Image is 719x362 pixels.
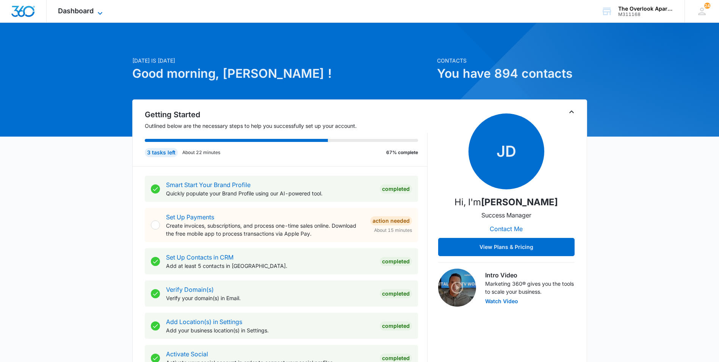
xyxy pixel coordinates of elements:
p: [DATE] is [DATE] [132,57,432,65]
div: Completed [380,289,412,298]
p: About 22 minutes [182,149,220,156]
button: Watch Video [485,299,518,304]
div: notifications count [704,3,710,9]
p: Quickly populate your Brand Profile using our AI-powered tool. [166,189,374,197]
span: About 15 minutes [374,227,412,234]
p: Success Manager [481,211,531,220]
a: Smart Start Your Brand Profile [166,181,251,189]
a: Set Up Payments [166,213,214,221]
h3: Intro Video [485,271,575,280]
div: Completed [380,257,412,266]
button: Toggle Collapse [567,107,576,116]
div: 3 tasks left [145,148,178,157]
div: Action Needed [370,216,412,225]
div: Completed [380,321,412,331]
button: View Plans & Pricing [438,238,575,256]
a: Verify Domain(s) [166,286,214,293]
p: Contacts [437,57,587,65]
a: Activate Social [166,350,208,358]
div: Completed [380,184,412,194]
div: account name [618,6,674,12]
span: JD [468,113,544,189]
div: account id [618,12,674,17]
p: Outlined below are the necessary steps to help you successfully set up your account. [145,122,428,130]
a: Set Up Contacts in CRM [166,253,233,261]
span: Dashboard [58,7,94,15]
p: Verify your domain(s) in Email. [166,294,374,302]
p: Create invoices, subscriptions, and process one-time sales online. Download the free mobile app t... [166,222,364,238]
p: 67% complete [386,149,418,156]
p: Marketing 360® gives you the tools to scale your business. [485,280,575,296]
button: Contact Me [482,220,530,238]
h2: Getting Started [145,109,428,120]
a: Add Location(s) in Settings [166,318,242,326]
span: 24 [704,3,710,9]
img: Intro Video [438,269,476,307]
h1: You have 894 contacts [437,65,587,83]
p: Add your business location(s) in Settings. [166,326,374,334]
p: Hi, I'm [454,195,558,209]
strong: [PERSON_NAME] [481,197,558,208]
p: Add at least 5 contacts in [GEOGRAPHIC_DATA]. [166,262,374,270]
h1: Good morning, [PERSON_NAME] ! [132,65,432,83]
